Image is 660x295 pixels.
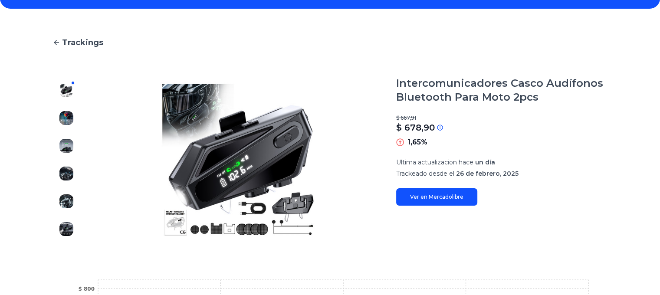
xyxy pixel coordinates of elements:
[59,139,73,153] img: Intercomunicadores Casco Audífonos Bluetooth Para Moto 2pcs
[59,167,73,180] img: Intercomunicadores Casco Audífonos Bluetooth Para Moto 2pcs
[396,170,454,177] span: Trackeado desde el
[456,170,519,177] span: 26 de febrero, 2025
[396,76,608,104] h1: Intercomunicadores Casco Audífonos Bluetooth Para Moto 2pcs
[59,111,73,125] img: Intercomunicadores Casco Audífonos Bluetooth Para Moto 2pcs
[396,121,435,134] p: $ 678,90
[475,158,495,166] span: un día
[78,286,95,292] tspan: $ 800
[98,76,379,243] img: Intercomunicadores Casco Audífonos Bluetooth Para Moto 2pcs
[396,188,477,206] a: Ver en Mercadolibre
[59,83,73,97] img: Intercomunicadores Casco Audífonos Bluetooth Para Moto 2pcs
[53,36,608,49] a: Trackings
[62,36,103,49] span: Trackings
[59,222,73,236] img: Intercomunicadores Casco Audífonos Bluetooth Para Moto 2pcs
[396,158,473,166] span: Ultima actualizacion hace
[407,137,427,147] p: 1,65%
[396,115,608,121] p: $ 667,91
[59,194,73,208] img: Intercomunicadores Casco Audífonos Bluetooth Para Moto 2pcs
